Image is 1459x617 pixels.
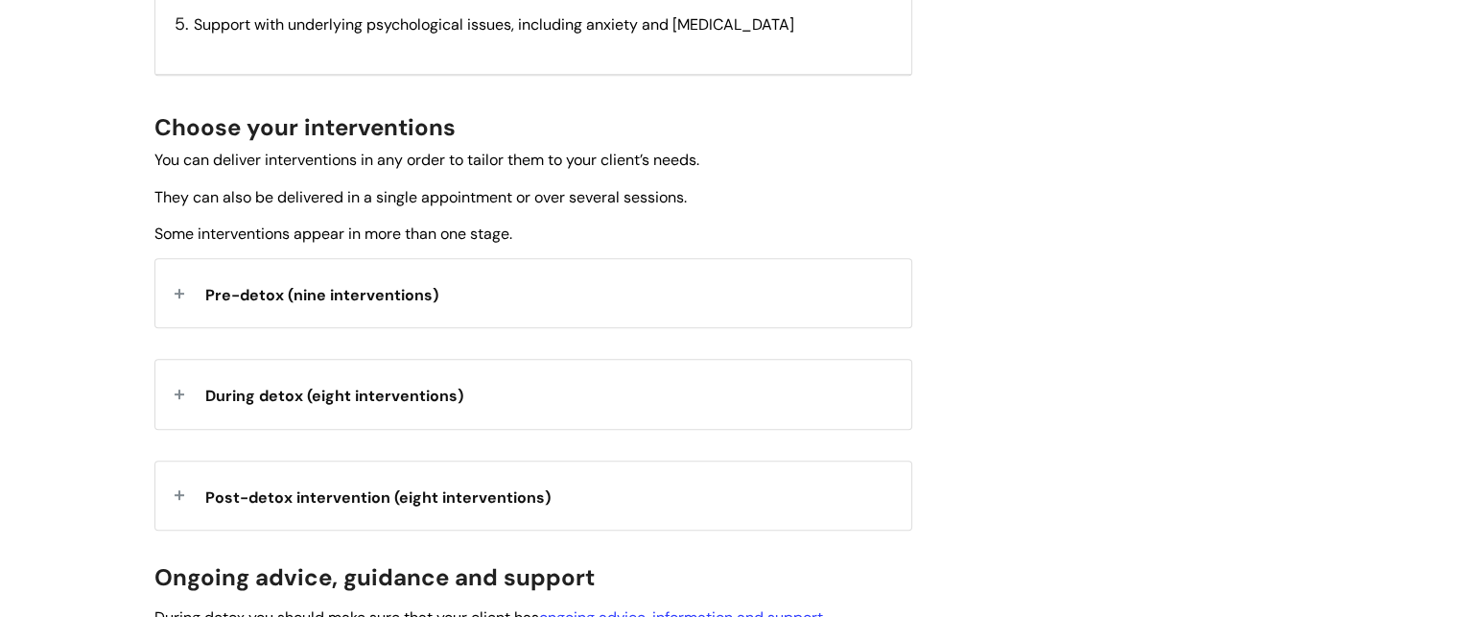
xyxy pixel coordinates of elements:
span: You can deliver interventions in any order to tailor them to your client’s needs. [154,150,699,170]
span: Some interventions appear in more than one stage. [154,224,512,244]
span: Post-detox intervention (eight interventions) [205,487,551,508]
span: Ongoing advice, guidance and support [154,562,595,592]
span: During detox (eight interventions) [205,386,463,406]
span: Pre-detox (nine interventions) [205,285,438,305]
span: They can also be delivered in a single appointment or over several sessions. [154,187,687,207]
span: Support with underlying psychological issues, including anxiety and [MEDICAL_DATA] [194,14,794,35]
span: Choose your interventions [154,112,456,142]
